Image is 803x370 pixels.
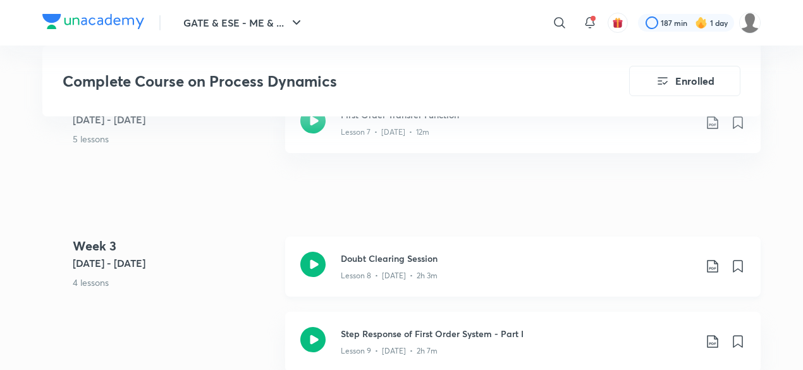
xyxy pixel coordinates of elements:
img: Gungun [739,12,761,34]
p: 4 lessons [73,276,275,289]
button: Enrolled [629,66,740,96]
a: Company Logo [42,14,144,32]
h3: Step Response of First Order System - Part I [341,327,695,340]
a: Doubt Clearing SessionLesson 8 • [DATE] • 2h 3m [285,237,761,312]
button: avatar [608,13,628,33]
h5: [DATE] - [DATE] [73,112,275,127]
button: GATE & ESE - ME & ... [176,10,312,35]
img: streak [695,16,708,29]
p: Lesson 7 • [DATE] • 12m [341,126,429,138]
h3: Doubt Clearing Session [341,252,695,265]
p: Lesson 9 • [DATE] • 2h 7m [341,345,438,357]
img: avatar [612,17,623,28]
img: Company Logo [42,14,144,29]
p: 5 lessons [73,132,275,145]
p: Lesson 8 • [DATE] • 2h 3m [341,270,438,281]
h3: Complete Course on Process Dynamics [63,72,558,90]
h5: [DATE] - [DATE] [73,256,275,271]
a: First Order Transfer FunctionLesson 7 • [DATE] • 12m [285,93,761,168]
h4: Week 3 [73,237,275,256]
